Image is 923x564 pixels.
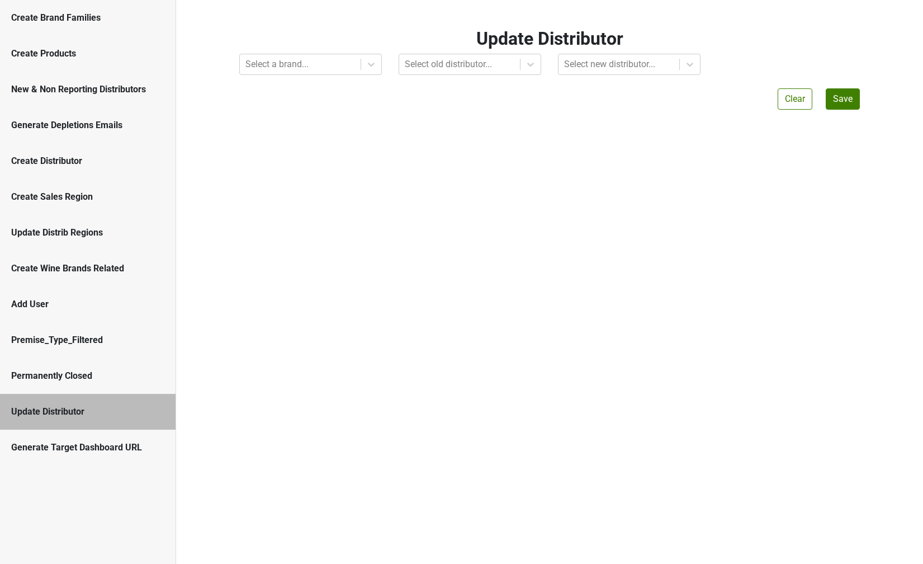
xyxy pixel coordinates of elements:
div: Create Sales Region [11,190,164,204]
div: Create Products [11,47,164,60]
div: Create Brand Families [11,11,164,25]
div: Permanently Closed [11,369,164,383]
div: Update Distrib Regions [11,226,164,239]
h2: Update Distributor [239,28,860,49]
div: Generate Depletions Emails [11,119,164,132]
div: New & Non Reporting Distributors [11,83,164,96]
div: Generate Target Dashboard URL [11,441,164,454]
div: Premise_Type_Filtered [11,333,164,347]
div: Create Wine Brands Related [11,262,164,275]
div: Update Distributor [11,405,164,419]
button: Clear [778,88,812,110]
button: Save [826,88,860,110]
div: Add User [11,298,164,311]
div: Create Distributor [11,154,164,168]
